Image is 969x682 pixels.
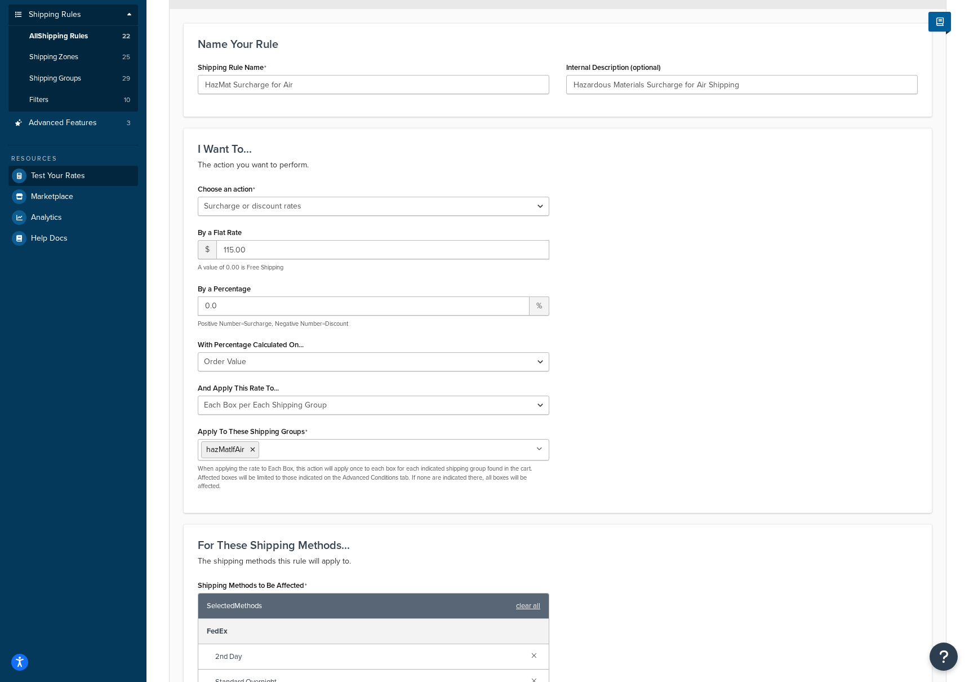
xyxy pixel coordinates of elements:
label: Shipping Methods to Be Affected [198,581,307,590]
span: Advanced Features [29,118,97,128]
span: Shipping Groups [29,74,81,83]
li: Advanced Features [8,113,138,134]
span: % [530,296,549,316]
li: Shipping Rules [8,5,138,112]
span: 2nd Day [215,649,522,665]
span: 3 [127,118,131,128]
span: All Shipping Rules [29,32,88,41]
label: By a Percentage [198,285,251,293]
div: FedEx [198,619,549,644]
p: The action you want to perform. [198,158,918,172]
label: Shipping Rule Name [198,63,266,72]
label: And Apply This Rate To... [198,384,279,392]
a: Test Your Rates [8,166,138,186]
span: Selected Methods [207,598,510,614]
a: Marketplace [8,187,138,207]
label: Internal Description (optional) [566,63,661,72]
span: 10 [124,95,130,105]
a: clear all [516,598,540,614]
a: Shipping Rules [8,5,138,25]
li: Shipping Groups [8,68,138,89]
p: Positive Number=Surcharge, Negative Number=Discount [198,320,549,328]
button: Show Help Docs [928,12,951,32]
a: Shipping Zones25 [8,47,138,68]
li: Filters [8,90,138,110]
span: Marketplace [31,192,73,202]
span: Shipping Zones [29,52,78,62]
span: hazMatIfAir [206,444,245,455]
span: 25 [122,52,130,62]
h3: I Want To... [198,143,918,155]
span: Help Docs [31,234,68,243]
p: The shipping methods this rule will apply to. [198,555,918,568]
label: Apply To These Shipping Groups [198,427,308,436]
h3: For These Shipping Methods... [198,539,918,551]
a: Advanced Features3 [8,113,138,134]
span: Analytics [31,213,62,223]
h3: Name Your Rule [198,38,918,50]
span: Test Your Rates [31,171,85,181]
span: Shipping Rules [29,10,81,20]
div: Resources [8,154,138,163]
span: $ [198,240,216,259]
a: Filters10 [8,90,138,110]
label: By a Flat Rate [198,228,242,237]
a: Help Docs [8,228,138,249]
li: Shipping Zones [8,47,138,68]
a: Analytics [8,207,138,228]
button: Open Resource Center [930,643,958,671]
label: With Percentage Calculated On... [198,340,304,349]
label: Choose an action [198,185,255,194]
p: When applying the rate to Each Box, this action will apply once to each box for each indicated sh... [198,464,549,490]
p: A value of 0.00 is Free Shipping [198,263,549,272]
span: 22 [122,32,130,41]
span: Filters [29,95,48,105]
a: AllShipping Rules22 [8,26,138,47]
a: Shipping Groups29 [8,68,138,89]
span: 29 [122,74,130,83]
